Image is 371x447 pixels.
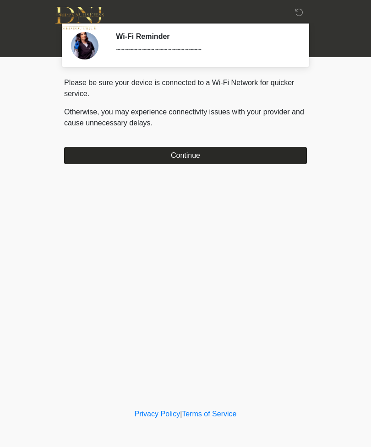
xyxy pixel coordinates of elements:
[55,7,104,30] img: DNJ Med Boutique Logo
[64,107,307,129] p: Otherwise, you may experience connectivity issues with your provider and cause unnecessary delays
[116,44,293,55] div: ~~~~~~~~~~~~~~~~~~~~
[135,410,180,418] a: Privacy Policy
[151,119,153,127] span: .
[182,410,236,418] a: Terms of Service
[180,410,182,418] a: |
[64,147,307,164] button: Continue
[64,77,307,99] p: Please be sure your device is connected to a Wi-Fi Network for quicker service.
[71,32,98,59] img: Agent Avatar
